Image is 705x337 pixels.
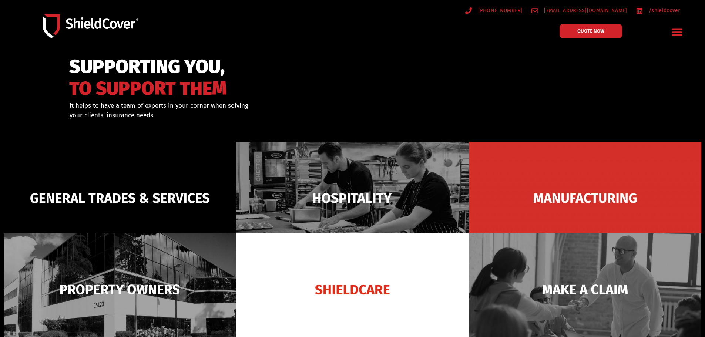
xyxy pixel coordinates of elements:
span: QUOTE NOW [577,28,604,33]
span: [PHONE_NUMBER] [476,6,523,15]
a: [EMAIL_ADDRESS][DOMAIN_NAME] [531,6,627,15]
a: /shieldcover [636,6,680,15]
img: Shield-Cover-Underwriting-Australia-logo-full [43,14,138,38]
div: Menu Toggle [669,23,686,41]
a: QUOTE NOW [560,24,622,38]
a: [PHONE_NUMBER] [465,6,523,15]
p: your clients’ insurance needs. [70,111,390,120]
span: /shieldcover [647,6,680,15]
span: [EMAIL_ADDRESS][DOMAIN_NAME] [542,6,627,15]
div: It helps to have a team of experts in your corner when solving [70,101,390,120]
span: SUPPORTING YOU, [69,59,227,74]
